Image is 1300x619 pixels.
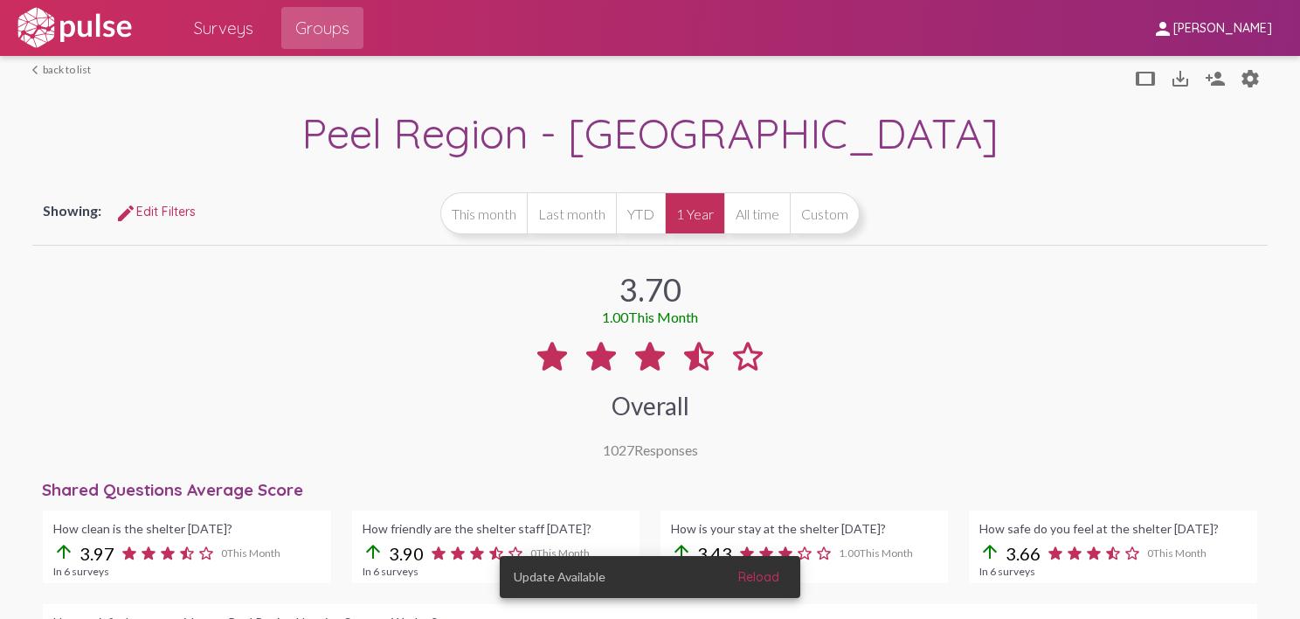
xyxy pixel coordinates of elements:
span: Groups [295,12,349,44]
div: Responses [603,442,698,458]
mat-icon: person [1152,18,1173,39]
div: Peel Region - [GEOGRAPHIC_DATA] [32,107,1268,163]
button: YTD [616,192,665,234]
mat-icon: Person [1240,68,1261,89]
span: 1.00 [839,546,913,560]
mat-icon: Edit Filters [115,203,136,224]
div: How safe do you feel at the shelter [DATE]? [979,521,1246,536]
div: In 6 surveys [53,565,320,578]
img: white-logo.svg [14,6,135,50]
span: This Month [628,309,698,325]
span: Surveys [194,12,253,44]
button: Custom [790,192,860,234]
span: 3.66 [1006,543,1041,564]
button: Download [1163,60,1198,95]
span: [PERSON_NAME] [1173,21,1272,37]
mat-icon: arrow_back_ios [32,65,43,75]
span: 0 [1147,546,1207,560]
div: Shared Questions Average Score [42,479,1268,500]
button: Person [1233,60,1268,95]
span: Showing: [43,202,101,219]
button: Last month [527,192,616,234]
button: Person [1198,60,1233,95]
span: Reload [738,569,779,585]
mat-icon: Download [1170,68,1191,89]
button: Reload [724,561,793,593]
a: Surveys [180,7,267,49]
button: This month [440,192,527,234]
span: This Month [860,546,913,560]
div: Overall [612,391,689,421]
div: How is your stay at the shelter [DATE]? [671,521,937,536]
span: 0 [221,546,280,560]
div: How friendly are the shelter staff [DATE]? [363,521,629,536]
a: back to list [32,63,91,76]
button: [PERSON_NAME] [1138,11,1286,44]
mat-icon: Person [1205,68,1226,89]
a: Groups [281,7,363,49]
div: 1.00 [602,309,698,325]
div: How clean is the shelter [DATE]? [53,521,320,536]
mat-icon: arrow_upward [979,541,1000,562]
mat-icon: tablet [1135,68,1156,89]
div: 3.70 [619,270,681,309]
button: All time [724,192,790,234]
span: This Month [227,546,280,560]
button: tablet [1128,60,1163,95]
span: Update Available [514,568,605,586]
button: Edit FiltersEdit Filters [101,196,210,227]
span: Edit Filters [115,204,196,219]
span: This Month [1153,546,1207,560]
span: 1027 [603,442,634,458]
div: In 6 surveys [979,565,1246,578]
mat-icon: arrow_upward [363,541,384,562]
span: 3.90 [389,543,424,564]
span: 3.97 [80,543,114,564]
div: In 6 surveys [363,565,629,578]
button: 1 Year [665,192,724,234]
mat-icon: arrow_upward [53,541,74,562]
